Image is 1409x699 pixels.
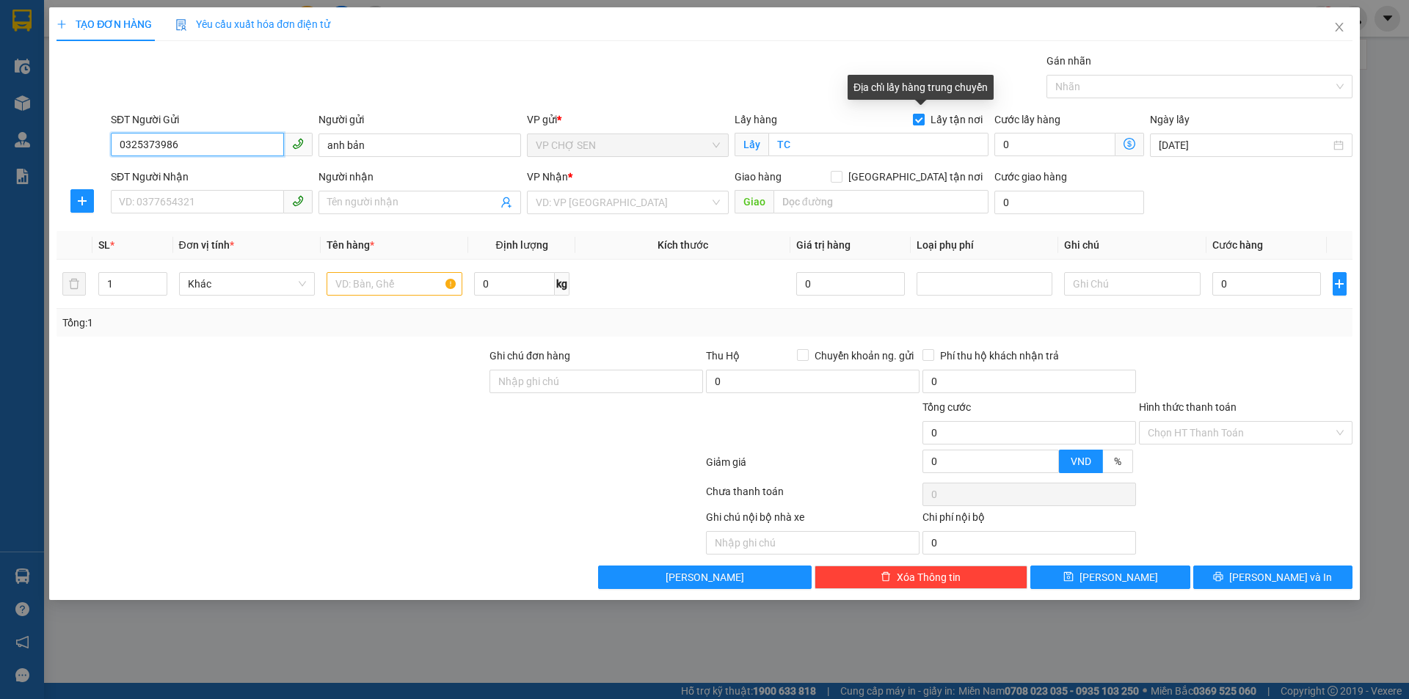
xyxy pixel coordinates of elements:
span: Lấy hàng [735,114,777,125]
span: Tổng cước [922,401,971,413]
th: Loại phụ phí [911,231,1058,260]
span: Chuyển khoản ng. gửi [809,348,920,364]
button: printer[PERSON_NAME] và In [1193,566,1352,589]
input: Cước lấy hàng [994,133,1115,156]
span: Giao hàng [735,171,782,183]
label: Gán nhãn [1046,55,1091,67]
input: Lấy tận nơi [768,133,989,156]
input: 0 [796,272,906,296]
div: Địa chỉ lấy hàng trung chuyển [848,75,994,100]
span: [PERSON_NAME] [666,569,744,585]
span: TẠO ĐƠN HÀNG [57,18,152,30]
div: SĐT Người Nhận [111,169,313,185]
label: Cước giao hàng [994,171,1067,183]
span: Thu Hộ [706,350,740,362]
img: icon [175,19,187,31]
span: Định lượng [495,239,547,251]
span: Giao [735,190,773,213]
span: phone [292,195,304,207]
div: Giảm giá [704,454,921,480]
span: Phí thu hộ khách nhận trả [934,348,1065,364]
input: Ghi Chú [1064,272,1200,296]
div: Người gửi [318,111,520,128]
div: Ghi chú nội bộ nhà xe [706,509,920,531]
span: Giá trị hàng [796,239,851,251]
span: VP CHỢ SEN [536,134,720,156]
label: Ghi chú đơn hàng [489,350,570,362]
div: VP gửi [527,111,729,128]
span: Cước hàng [1212,239,1263,251]
span: [GEOGRAPHIC_DATA], [GEOGRAPHIC_DATA] ↔ [GEOGRAPHIC_DATA] [46,62,164,100]
img: logo [8,59,43,132]
span: [PERSON_NAME] và In [1229,569,1332,585]
span: dollar-circle [1124,138,1135,150]
span: VP Nhận [527,171,568,183]
button: save[PERSON_NAME] [1030,566,1190,589]
span: close [1333,21,1345,33]
span: Đơn vị tính [179,239,234,251]
span: Lấy [735,133,768,156]
span: phone [292,138,304,150]
span: Xóa Thông tin [897,569,961,585]
div: Người nhận [318,169,520,185]
span: SL [98,239,110,251]
span: plus [57,19,67,29]
input: Nhập ghi chú [706,531,920,555]
span: save [1063,571,1074,583]
span: % [1114,455,1121,467]
span: delete [881,571,891,583]
span: [GEOGRAPHIC_DATA] tận nơi [842,169,989,185]
strong: CHUYỂN PHÁT NHANH AN PHÚ QUÝ [52,12,158,59]
span: plus [71,195,93,207]
span: user-add [500,197,512,208]
label: Hình thức thanh toán [1139,401,1237,413]
span: [PERSON_NAME] [1079,569,1158,585]
label: Cước lấy hàng [994,114,1060,125]
span: Tên hàng [327,239,374,251]
button: Close [1319,7,1360,48]
button: deleteXóa Thông tin [815,566,1028,589]
input: Cước giao hàng [994,191,1144,214]
input: Ngày lấy [1159,137,1330,153]
input: VD: Bàn, Ghế [327,272,462,296]
span: Yêu cầu xuất hóa đơn điện tử [175,18,330,30]
input: Dọc đường [773,190,989,213]
span: Lấy tận nơi [925,111,989,128]
span: printer [1213,571,1223,583]
span: Kích thước [658,239,708,251]
span: kg [555,272,569,296]
button: [PERSON_NAME] [598,566,812,589]
div: SĐT Người Gửi [111,111,313,128]
button: plus [70,189,94,213]
input: Ghi chú đơn hàng [489,370,703,393]
span: Khác [188,273,306,295]
span: VND [1071,455,1091,467]
span: plus [1333,278,1346,290]
button: delete [62,272,86,296]
button: plus [1333,272,1347,296]
div: Chi phí nội bộ [922,509,1136,531]
th: Ghi chú [1058,231,1206,260]
div: Tổng: 1 [62,315,544,331]
label: Ngày lấy [1150,114,1190,125]
div: Chưa thanh toán [704,483,921,509]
